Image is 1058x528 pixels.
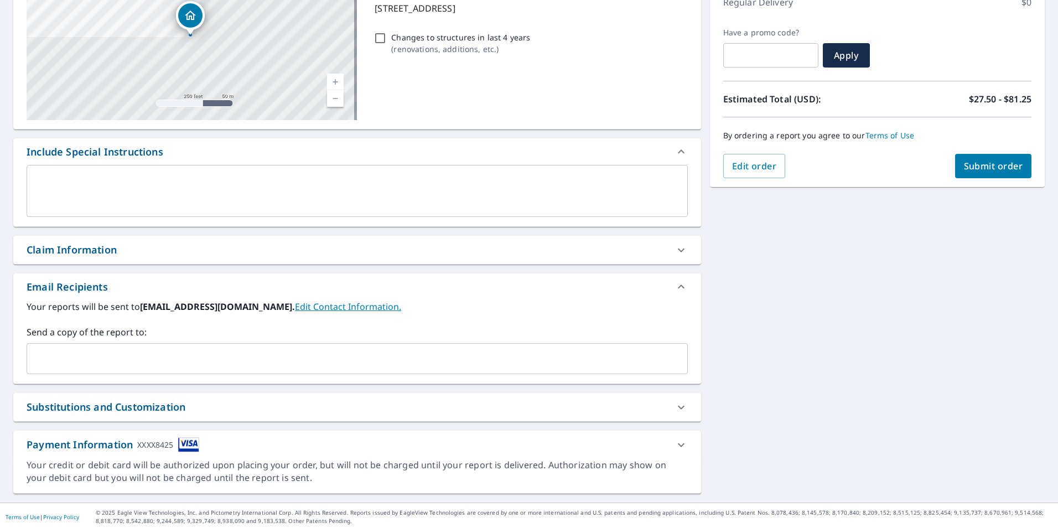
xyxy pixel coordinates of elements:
[375,2,683,15] p: [STREET_ADDRESS]
[391,32,530,43] p: Changes to structures in last 4 years
[27,300,688,313] label: Your reports will be sent to
[964,160,1023,172] span: Submit order
[13,236,701,264] div: Claim Information
[6,513,40,521] a: Terms of Use
[176,1,205,35] div: Dropped pin, building 1, Residential property, 280 W Pray St Monrovia, IN 46157
[140,301,295,313] b: [EMAIL_ADDRESS][DOMAIN_NAME].
[327,90,344,107] a: Current Level 17, Zoom Out
[955,154,1032,178] button: Submit order
[823,43,870,68] button: Apply
[27,437,199,452] div: Payment Information
[13,138,701,165] div: Include Special Instructions
[178,437,199,452] img: cardImage
[723,92,878,106] p: Estimated Total (USD):
[27,325,688,339] label: Send a copy of the report to:
[13,431,701,459] div: Payment InformationXXXX8425cardImage
[27,400,185,415] div: Substitutions and Customization
[723,131,1031,141] p: By ordering a report you agree to our
[295,301,401,313] a: EditContactInfo
[723,28,818,38] label: Have a promo code?
[27,459,688,484] div: Your credit or debit card will be authorized upon placing your order, but will not be charged unt...
[865,130,915,141] a: Terms of Use
[43,513,79,521] a: Privacy Policy
[27,144,163,159] div: Include Special Instructions
[391,43,530,55] p: ( renovations, additions, etc. )
[723,154,786,178] button: Edit order
[13,393,701,421] div: Substitutions and Customization
[27,279,108,294] div: Email Recipients
[732,160,777,172] span: Edit order
[327,74,344,90] a: Current Level 17, Zoom In
[832,49,861,61] span: Apply
[96,509,1052,525] p: © 2025 Eagle View Technologies, Inc. and Pictometry International Corp. All Rights Reserved. Repo...
[27,242,117,257] div: Claim Information
[137,437,173,452] div: XXXX8425
[13,273,701,300] div: Email Recipients
[6,514,79,520] p: |
[969,92,1031,106] p: $27.50 - $81.25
